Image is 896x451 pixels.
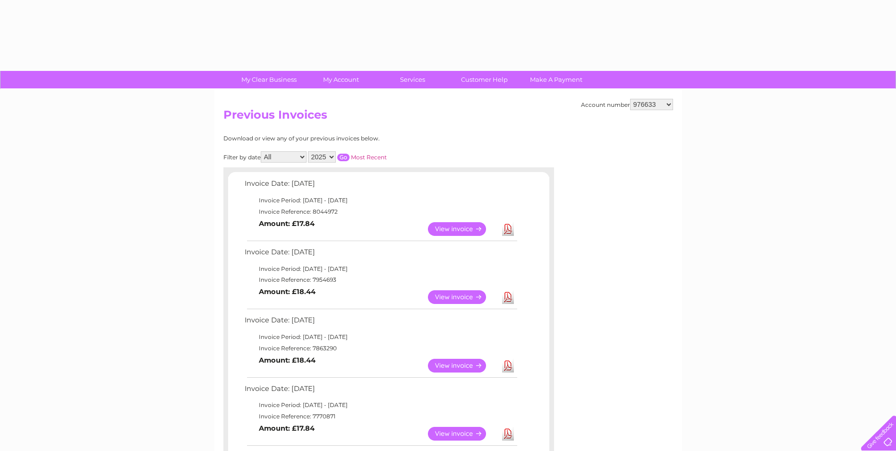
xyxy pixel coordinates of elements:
[428,222,497,236] a: View
[259,356,316,364] b: Amount: £18.44
[242,314,519,331] td: Invoice Date: [DATE]
[230,71,308,88] a: My Clear Business
[242,195,519,206] td: Invoice Period: [DATE] - [DATE]
[502,222,514,236] a: Download
[581,99,673,110] div: Account number
[259,219,315,228] b: Amount: £17.84
[223,135,471,142] div: Download or view any of your previous invoices below.
[502,290,514,304] a: Download
[223,108,673,126] h2: Previous Invoices
[242,382,519,400] td: Invoice Date: [DATE]
[351,154,387,161] a: Most Recent
[428,359,497,373] a: View
[502,359,514,373] a: Download
[242,343,519,354] td: Invoice Reference: 7863290
[242,274,519,286] td: Invoice Reference: 7954693
[302,71,380,88] a: My Account
[223,151,471,163] div: Filter by date
[445,71,523,88] a: Customer Help
[242,206,519,217] td: Invoice Reference: 8044972
[428,427,497,441] a: View
[502,427,514,441] a: Download
[242,246,519,263] td: Invoice Date: [DATE]
[259,424,315,433] b: Amount: £17.84
[428,290,497,304] a: View
[259,287,316,296] b: Amount: £18.44
[242,411,519,422] td: Invoice Reference: 7770871
[242,263,519,275] td: Invoice Period: [DATE] - [DATE]
[242,399,519,411] td: Invoice Period: [DATE] - [DATE]
[242,177,519,195] td: Invoice Date: [DATE]
[374,71,452,88] a: Services
[242,331,519,343] td: Invoice Period: [DATE] - [DATE]
[517,71,595,88] a: Make A Payment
